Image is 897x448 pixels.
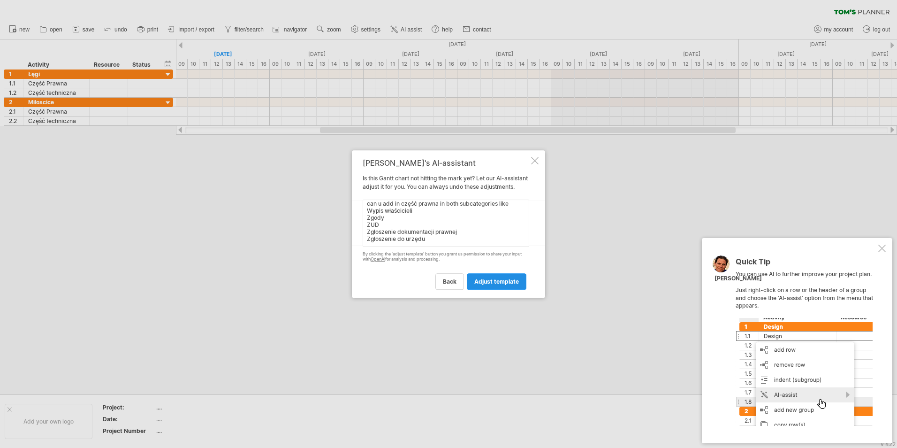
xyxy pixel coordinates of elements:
[474,278,519,285] span: adjust template
[363,159,529,167] div: [PERSON_NAME]'s AI-assistant
[736,258,876,270] div: Quick Tip
[443,278,456,285] span: back
[715,275,762,283] div: [PERSON_NAME]
[736,258,876,426] div: You can use AI to further improve your project plan. Just right-click on a row or the header of a...
[467,273,526,290] a: adjust template
[363,159,529,289] div: Is this Gantt chart not hitting the mark yet? Let our AI-assistant adjust it for you. You can alw...
[435,273,464,290] a: back
[363,252,529,262] div: By clicking the 'adjust template' button you grant us permission to share your input with for ana...
[371,256,385,262] a: OpenAI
